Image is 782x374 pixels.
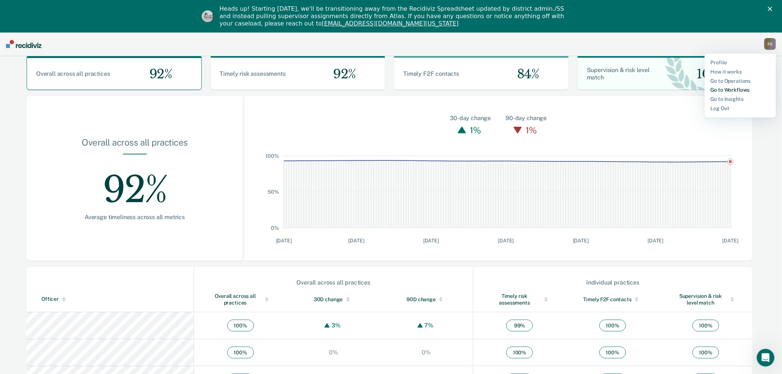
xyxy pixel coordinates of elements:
div: Heads up! Starting [DATE], we'll be transitioning away from the Recidiviz Spreadsheet updated by ... [220,5,568,27]
span: 100 % [506,347,533,358]
th: Toggle SortBy [380,287,473,312]
span: 99 % [506,320,533,331]
div: Overall across all practices [209,293,272,306]
div: Timely F2F contacts [581,296,645,303]
button: FS [764,38,776,50]
div: F S [764,38,776,50]
text: [DATE] [573,238,589,244]
span: 100 % [693,347,719,358]
div: 7% [423,322,436,329]
img: Profile image for Kim [202,10,214,22]
span: 100% [691,67,727,82]
div: 0% [420,349,433,356]
iframe: Intercom live chat [757,349,775,367]
div: Average timeliness across all metrics [50,214,219,221]
th: Toggle SortBy [473,287,566,312]
div: 92% [50,154,219,214]
span: 92% [327,67,356,82]
a: How it works [711,69,770,75]
span: 84% [511,67,539,82]
text: [DATE] [276,238,292,244]
th: Toggle SortBy [287,287,380,312]
div: 1% [468,123,483,137]
div: 1% [524,123,539,137]
a: Go to Workflows [711,87,770,93]
th: Toggle SortBy [659,287,752,312]
text: [DATE] [423,238,439,244]
span: 100 % [599,347,626,358]
div: Individual practices [474,279,752,286]
th: Toggle SortBy [566,287,659,312]
div: Timely risk assessments [488,293,551,306]
span: Timely risk assessments [220,70,286,77]
a: Profile [711,59,770,66]
text: [DATE] [648,238,664,244]
span: 100 % [227,320,254,331]
div: Overall across all practices [194,279,473,286]
span: 100 % [693,320,719,331]
text: [DATE] [498,238,514,244]
span: 92% [143,67,172,82]
text: [DATE] [722,238,738,244]
div: 90-day change [506,114,547,123]
div: 3% [330,322,343,329]
span: Supervision & risk level match [587,67,650,81]
div: Overall across all practices [50,137,219,154]
div: Close [768,7,775,11]
a: [EMAIL_ADDRESS][DOMAIN_NAME][US_STATE] [322,20,459,27]
div: 90D change [395,296,458,303]
span: Overall across all practices [36,70,110,77]
img: Recidiviz [6,40,41,48]
div: Supervision & risk level match [674,293,738,306]
a: Go to Operations [711,78,770,84]
span: Timely F2F contacts [403,70,459,77]
span: 100 % [599,320,626,331]
div: 0% [327,349,340,356]
span: 100 % [227,347,254,358]
th: Toggle SortBy [194,287,287,312]
a: Log Out [711,105,770,112]
a: Go to Insights [711,96,770,102]
text: [DATE] [348,238,364,244]
div: 30D change [302,296,365,303]
div: 30-day change [450,114,491,123]
th: Toggle SortBy [27,287,194,312]
div: Officer [41,296,191,302]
